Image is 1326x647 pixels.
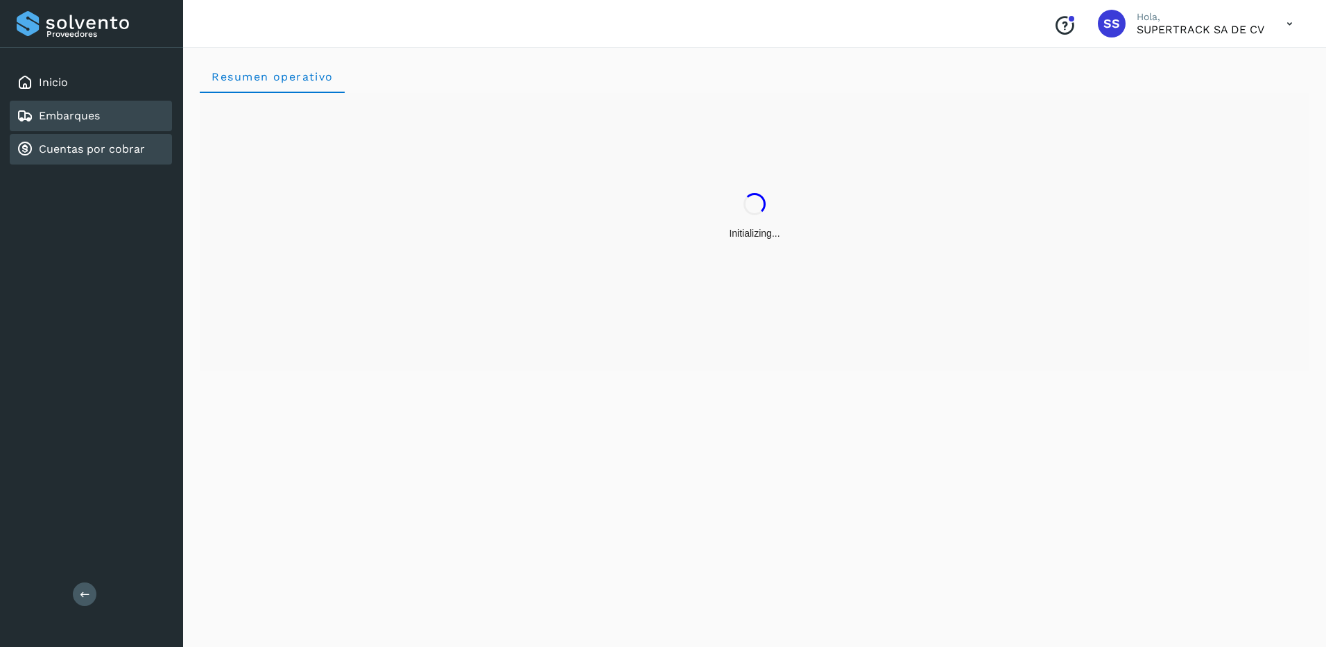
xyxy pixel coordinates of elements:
[211,70,334,83] span: Resumen operativo
[1137,23,1264,36] p: SUPERTRACK SA DE CV
[46,29,166,39] p: Proveedores
[10,67,172,98] div: Inicio
[39,109,100,122] a: Embarques
[39,142,145,156] a: Cuentas por cobrar
[39,76,68,89] a: Inicio
[1137,11,1264,23] p: Hola,
[10,101,172,131] div: Embarques
[10,134,172,165] div: Cuentas por cobrar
